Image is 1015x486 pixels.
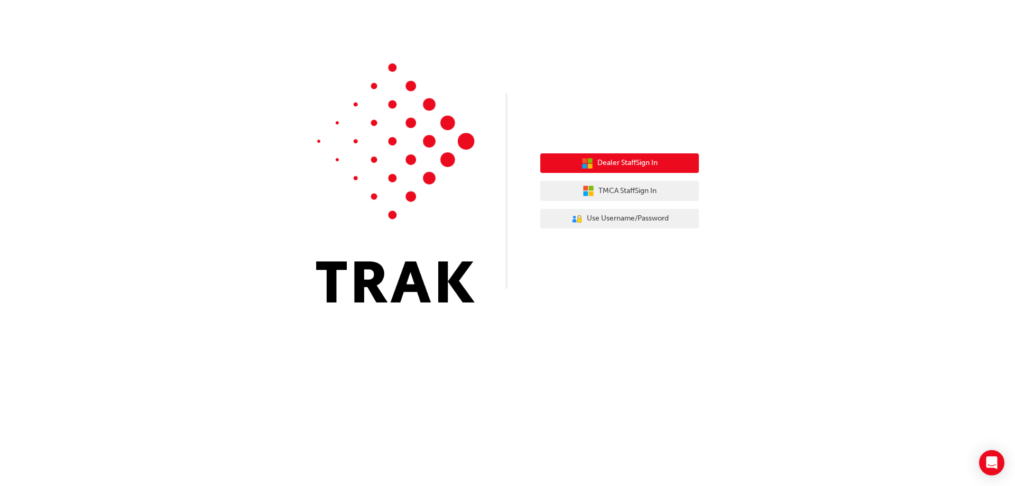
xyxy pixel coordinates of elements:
[316,63,475,302] img: Trak
[598,185,657,197] span: TMCA Staff Sign In
[540,209,699,229] button: Use Username/Password
[540,181,699,201] button: TMCA StaffSign In
[587,213,669,225] span: Use Username/Password
[979,450,1004,475] div: Open Intercom Messenger
[597,157,658,169] span: Dealer Staff Sign In
[540,153,699,173] button: Dealer StaffSign In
